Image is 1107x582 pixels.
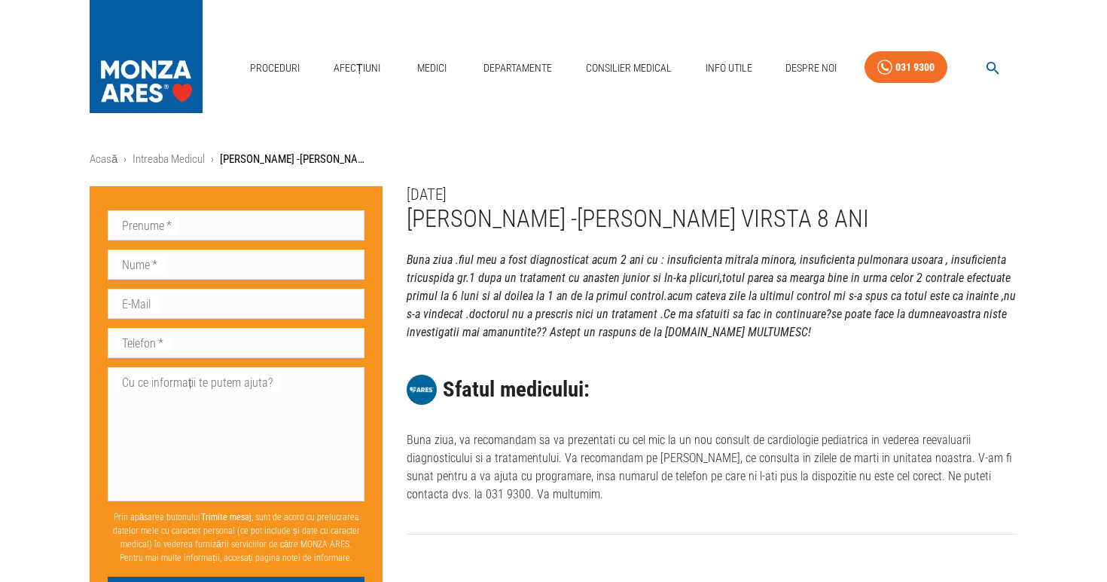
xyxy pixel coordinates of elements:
[201,512,252,522] b: Trimite mesaj
[90,151,1017,168] nav: breadcrumb
[407,185,447,204] span: [DATE]
[895,58,935,77] div: 031 9300
[407,375,437,405] img: MONZA ARES
[407,53,456,84] a: Medici
[133,152,205,166] a: Intreaba Medicul
[90,152,117,166] a: Acasă
[407,431,1017,504] p: Buna ziua, va recomandam sa va prezentati cu cel mic la un nou consult de cardiologie pediatrica ...
[328,53,386,84] a: Afecțiuni
[220,151,371,168] p: [PERSON_NAME] -[PERSON_NAME] VIRSTA 8 ANI
[244,53,306,84] a: Proceduri
[580,53,678,84] a: Consilier Medical
[700,53,758,84] a: Info Utile
[124,151,127,168] li: ›
[108,504,364,571] p: Prin apăsarea butonului , sunt de acord cu prelucrarea datelor mele cu caracter personal (ce pot ...
[443,378,590,402] h2: Sfatul medicului:
[407,205,1017,233] h1: [PERSON_NAME] -[PERSON_NAME] VIRSTA 8 ANI
[407,251,1017,342] p: Buna ziua .fiul meu a fost diagnosticat acum 2 ani cu : insuficienta mitrala minora, insuficienta...
[211,151,214,168] li: ›
[477,53,558,84] a: Departamente
[865,51,947,84] a: 031 9300
[779,53,843,84] a: Despre Noi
